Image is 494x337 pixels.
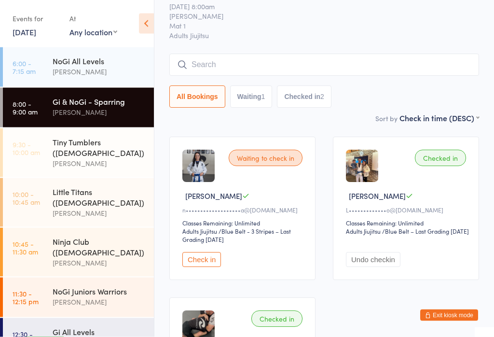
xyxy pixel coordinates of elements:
[346,150,378,183] img: image1755602587.png
[415,150,466,167] div: Checked in
[182,150,215,183] img: image1719795060.png
[53,56,146,66] div: NoGi All Levels
[320,93,324,101] div: 2
[420,309,478,321] button: Exit kiosk mode
[3,278,154,317] a: 11:30 -12:15 pmNoGi Juniors Warriors[PERSON_NAME]
[169,31,479,41] span: Adults Jiujitsu
[53,137,146,158] div: Tiny Tumblers ([DEMOGRAPHIC_DATA])
[346,206,469,214] div: L•••••••••••••o@[DOMAIN_NAME]
[53,96,146,107] div: Gi & NoGi - Sparring
[182,227,291,244] span: / Blue Belt - 3 Stripes – Last Grading [DATE]
[375,114,398,124] label: Sort by
[169,12,464,21] span: [PERSON_NAME]
[229,150,302,167] div: Waiting to check in
[53,66,146,77] div: [PERSON_NAME]
[169,21,464,31] span: Mat 1
[399,113,479,124] div: Check in time (DESC)
[182,253,221,267] button: Check in
[346,219,469,227] div: Classes Remaining: Unlimited
[182,227,217,236] div: Adults Jiujitsu
[13,290,39,305] time: 11:30 - 12:15 pm
[53,296,146,308] div: [PERSON_NAME]
[13,190,40,206] time: 10:00 - 10:45 am
[53,326,146,337] div: Gi All Levels
[69,11,117,27] div: At
[13,11,60,27] div: Events for
[3,128,154,177] a: 9:30 -10:00 amTiny Tumblers ([DEMOGRAPHIC_DATA])[PERSON_NAME]
[251,311,302,327] div: Checked in
[3,47,154,87] a: 6:00 -7:15 amNoGi All Levels[PERSON_NAME]
[53,208,146,219] div: [PERSON_NAME]
[13,240,38,255] time: 10:45 - 11:30 am
[169,2,464,12] span: [DATE] 8:00am
[277,86,331,108] button: Checked in2
[349,191,406,201] span: [PERSON_NAME]
[13,100,38,115] time: 8:00 - 9:00 am
[346,253,400,267] button: Undo checkin
[346,227,381,236] div: Adults Jiujitsu
[382,227,469,236] span: / Blue Belt – Last Grading [DATE]
[53,186,146,208] div: Little Titans ([DEMOGRAPHIC_DATA])
[53,257,146,268] div: [PERSON_NAME]
[53,107,146,118] div: [PERSON_NAME]
[230,86,273,108] button: Waiting1
[53,286,146,296] div: NoGi Juniors Warriors
[182,219,305,227] div: Classes Remaining: Unlimited
[69,27,117,37] div: Any location
[169,54,479,76] input: Search
[182,206,305,214] div: n•••••••••••••••••••a@[DOMAIN_NAME]
[169,86,225,108] button: All Bookings
[53,158,146,169] div: [PERSON_NAME]
[13,27,36,37] a: [DATE]
[185,191,242,201] span: [PERSON_NAME]
[13,59,36,75] time: 6:00 - 7:15 am
[3,228,154,277] a: 10:45 -11:30 amNinja Club ([DEMOGRAPHIC_DATA])[PERSON_NAME]
[261,93,265,101] div: 1
[3,88,154,127] a: 8:00 -9:00 amGi & NoGi - Sparring[PERSON_NAME]
[3,178,154,227] a: 10:00 -10:45 amLittle Titans ([DEMOGRAPHIC_DATA])[PERSON_NAME]
[13,140,40,156] time: 9:30 - 10:00 am
[53,236,146,257] div: Ninja Club ([DEMOGRAPHIC_DATA])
